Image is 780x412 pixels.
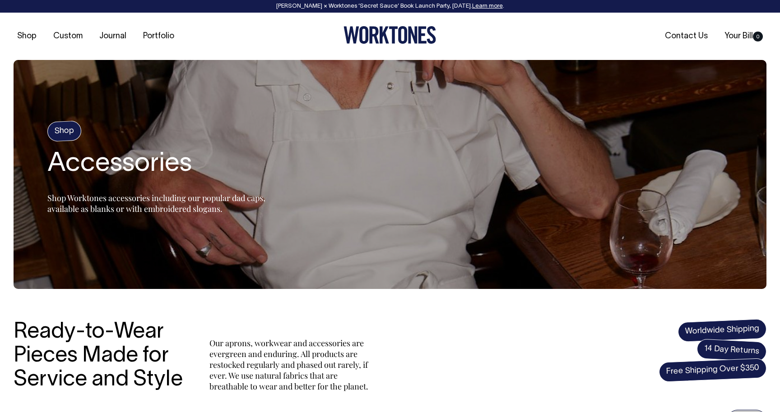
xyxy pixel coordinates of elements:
a: Learn more [472,4,503,9]
span: Shop Worktones accessories including our popular dad caps, available as blanks or with embroidere... [47,192,265,214]
div: [PERSON_NAME] × Worktones ‘Secret Sauce’ Book Launch Party, [DATE]. . [9,3,771,9]
a: Contact Us [661,29,711,44]
h1: Accessories [47,150,273,179]
span: 0 [753,32,763,41]
a: Shop [14,29,40,44]
a: Your Bill0 [721,29,766,44]
span: 14 Day Returns [696,339,767,362]
h4: Shop [47,121,82,142]
a: Portfolio [139,29,178,44]
h3: Ready-to-Wear Pieces Made for Service and Style [14,320,190,392]
p: Our aprons, workwear and accessories are evergreen and enduring. All products are restocked regul... [209,338,372,392]
a: Custom [50,29,86,44]
span: Worldwide Shipping [678,319,767,342]
a: Journal [96,29,130,44]
span: Free Shipping Over $350 [659,358,767,382]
